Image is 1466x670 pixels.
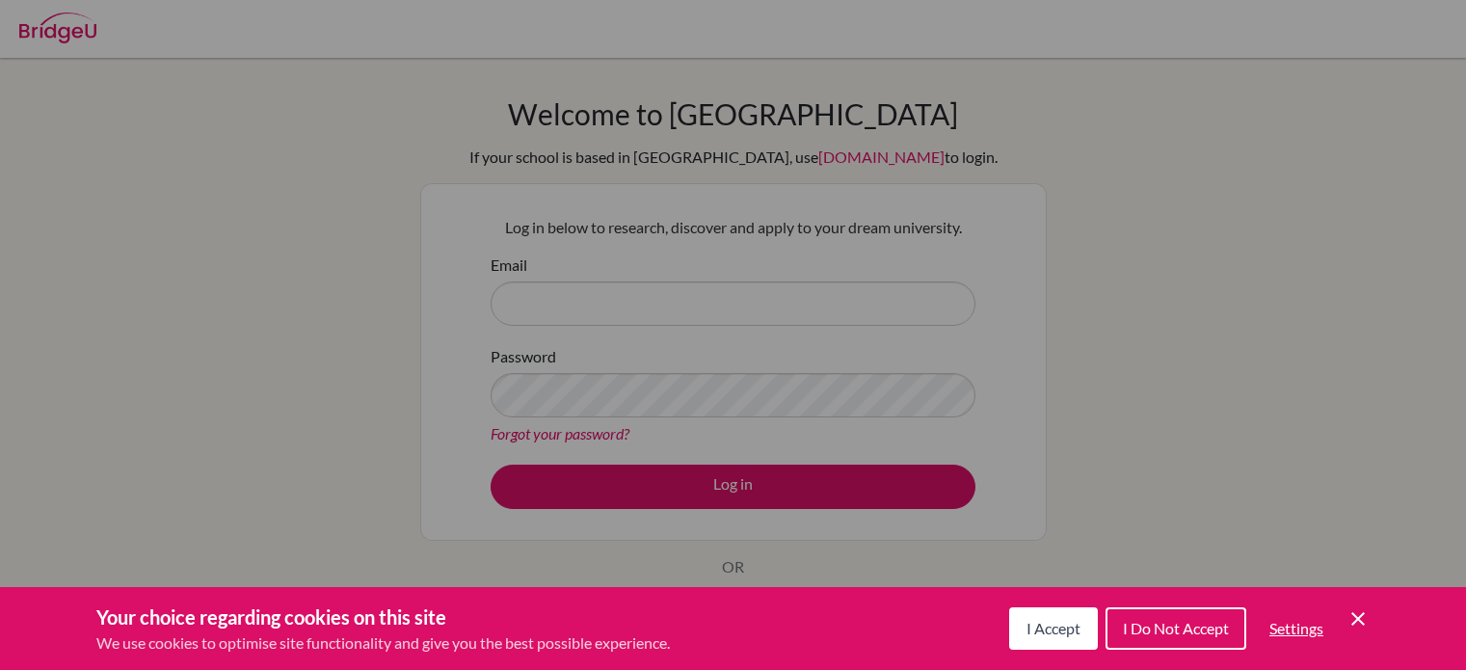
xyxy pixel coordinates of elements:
p: We use cookies to optimise site functionality and give you the best possible experience. [96,631,670,655]
span: Settings [1269,619,1323,637]
button: Settings [1254,609,1339,648]
span: I Accept [1026,619,1080,637]
button: Save and close [1346,607,1370,630]
button: I Accept [1009,607,1098,650]
h3: Your choice regarding cookies on this site [96,603,670,631]
span: I Do Not Accept [1123,619,1229,637]
button: I Do Not Accept [1106,607,1246,650]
